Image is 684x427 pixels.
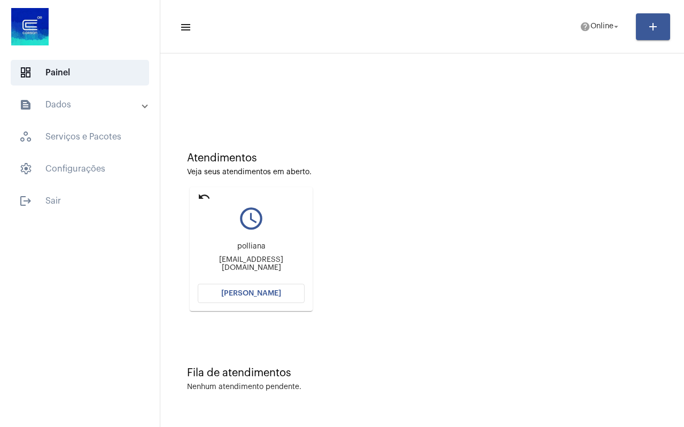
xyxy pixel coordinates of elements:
mat-expansion-panel-header: sidenav iconDados [6,92,160,118]
span: Online [590,23,613,30]
button: Online [573,16,627,37]
span: [PERSON_NAME] [221,290,281,297]
mat-icon: query_builder [198,205,305,232]
div: Veja seus atendimentos em aberto. [187,168,657,176]
span: sidenav icon [19,162,32,175]
div: [EMAIL_ADDRESS][DOMAIN_NAME] [198,256,305,272]
span: Sair [11,188,149,214]
div: Fila de atendimentos [187,367,657,379]
span: Painel [11,60,149,86]
span: Serviços e Pacotes [11,124,149,150]
button: [PERSON_NAME] [198,284,305,303]
div: Atendimentos [187,152,657,164]
span: Configurações [11,156,149,182]
mat-icon: sidenav icon [19,98,32,111]
div: Nenhum atendimento pendente. [187,383,301,391]
div: polliana [198,243,305,251]
mat-icon: arrow_drop_down [611,22,621,32]
mat-icon: sidenav icon [19,195,32,207]
img: d4669ae0-8c07-2337-4f67-34b0df7f5ae4.jpeg [9,5,51,48]
span: sidenav icon [19,130,32,143]
mat-panel-title: Dados [19,98,143,111]
mat-icon: undo [198,190,211,203]
span: sidenav icon [19,66,32,79]
mat-icon: sidenav icon [180,21,190,34]
mat-icon: add [647,20,659,33]
mat-icon: help [580,21,590,32]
